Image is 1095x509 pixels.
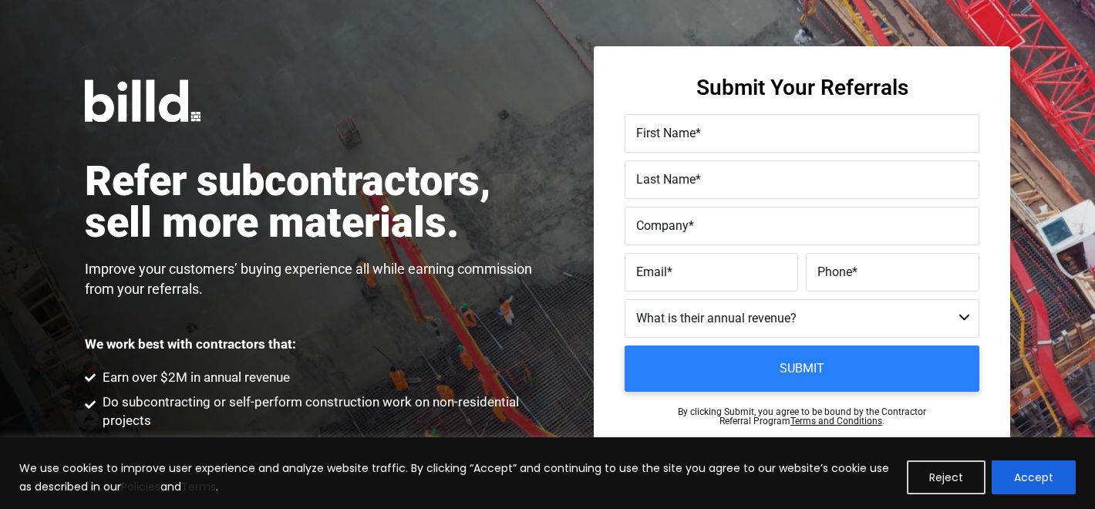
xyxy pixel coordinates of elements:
a: Terms and Conditions [790,416,882,426]
span: Do subcontracting or self-perform construction work on non-residential projects [99,393,548,430]
button: Reject [907,460,985,494]
p: We use cookies to improve user experience and analyze website traffic. By clicking “Accept” and c... [19,459,895,496]
button: Accept [992,460,1076,494]
h1: Refer subcontractors, sell more materials. [85,160,547,244]
span: Company [636,218,689,233]
input: Submit [625,346,979,392]
a: Terms [181,479,216,494]
span: Earn over $2M in annual revenue [99,369,290,387]
h3: Submit Your Referrals [696,77,908,99]
p: We work best with contractors that: [85,338,296,351]
p: By clicking Submit, you agree to be bound by the Contractor Referral Program . [678,407,926,426]
span: Phone [817,265,852,279]
a: Policies [121,479,160,494]
span: Email [636,265,667,279]
span: Last Name [636,172,696,187]
p: Improve your customers’ buying experience all while earning commission from your referrals. [85,259,547,299]
span: First Name [636,126,696,140]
